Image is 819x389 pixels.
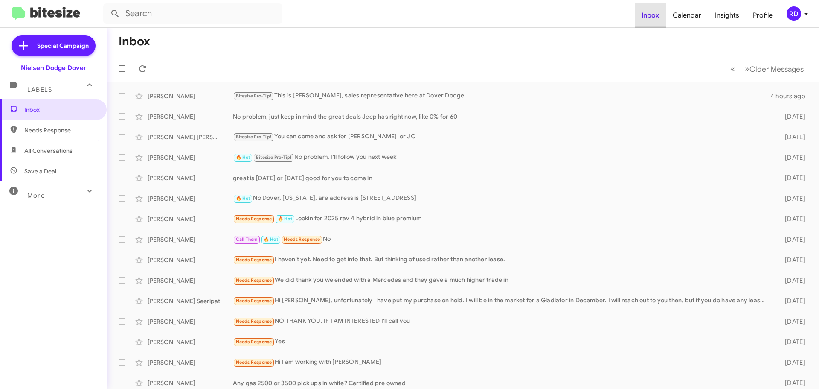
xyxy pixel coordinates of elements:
div: [PERSON_NAME] [148,358,233,367]
button: Previous [725,60,740,78]
span: Needs Response [236,257,272,263]
div: [PERSON_NAME] Seeripat [148,297,233,305]
div: I haven't yet. Need to get into that. But thinking of used rather than another lease. [233,255,771,265]
span: 🔥 Hot [264,237,278,242]
a: Calendar [666,3,708,28]
nav: Page navigation example [726,60,809,78]
a: Inbox [635,3,666,28]
div: Nielsen Dodge Dover [21,64,86,72]
div: [DATE] [771,194,812,203]
a: Special Campaign [12,35,96,56]
div: [DATE] [771,133,812,141]
span: Needs Response [236,339,272,345]
div: NO THANK YOU. IF I AM INTERESTED I'll call you [233,316,771,326]
span: Labels [27,86,52,94]
div: [DATE] [771,153,812,162]
div: [PERSON_NAME] [148,338,233,346]
button: RD [779,6,810,21]
div: Hi I am working with [PERSON_NAME] [233,357,771,367]
div: [PERSON_NAME] [148,153,233,162]
span: Call Them [236,237,258,242]
div: [DATE] [771,379,812,387]
div: [PERSON_NAME] [148,317,233,326]
div: Hi [PERSON_NAME], unfortunately I have put my purchase on hold. I will be in the market for a Gla... [233,296,771,306]
div: Any gas 2500 or 3500 pick ups in white? Certified pre owned [233,379,771,387]
div: [DATE] [771,174,812,182]
div: [PERSON_NAME] [PERSON_NAME] [148,133,233,141]
div: [PERSON_NAME] [148,174,233,182]
span: 🔥 Hot [278,216,292,222]
div: [DATE] [771,112,812,121]
a: Profile [746,3,779,28]
input: Search [103,3,282,24]
div: [DATE] [771,256,812,264]
div: [DATE] [771,276,812,285]
span: » [745,64,749,74]
span: Older Messages [749,64,804,74]
span: More [27,192,45,199]
div: great is [DATE] or [DATE] good for you to come in [233,174,771,182]
span: Needs Response [236,278,272,283]
span: 🔥 Hot [236,196,250,201]
div: [PERSON_NAME] [148,215,233,223]
div: This is [PERSON_NAME], sales representative here at Dover Dodge [233,91,770,101]
span: Special Campaign [37,41,89,50]
div: [PERSON_NAME] [148,112,233,121]
div: We did thank you we ended with a Mercedes and they gave a much higher trade in [233,275,771,285]
span: « [730,64,735,74]
div: [DATE] [771,317,812,326]
div: [DATE] [771,215,812,223]
span: Bitesize Pro-Tip! [236,134,271,140]
span: Needs Response [24,126,97,135]
span: Needs Response [284,237,320,242]
div: [DATE] [771,338,812,346]
div: Lookin for 2025 rav 4 hybrid in blue premium [233,214,771,224]
div: [PERSON_NAME] [148,276,233,285]
span: Inbox [24,105,97,114]
span: Needs Response [236,360,272,365]
span: Needs Response [236,216,272,222]
span: Save a Deal [24,167,56,175]
a: Insights [708,3,746,28]
div: [DATE] [771,297,812,305]
div: [PERSON_NAME] [148,235,233,244]
div: No Dover, [US_STATE], are address is [STREET_ADDRESS] [233,193,771,203]
div: [PERSON_NAME] [148,379,233,387]
span: Bitesize Pro-Tip! [256,155,291,160]
div: No [233,234,771,244]
div: [PERSON_NAME] [148,256,233,264]
div: 4 hours ago [770,92,812,100]
div: No problem, just keep in mind the great deals Jeep has right now, like 0% for 60 [233,112,771,121]
span: All Conversations [24,146,73,155]
h1: Inbox [119,35,150,48]
div: [PERSON_NAME] [148,92,233,100]
span: Bitesize Pro-Tip! [236,93,271,99]
span: Needs Response [236,298,272,304]
div: [DATE] [771,235,812,244]
div: No problem, I'll follow you next week [233,152,771,162]
button: Next [740,60,809,78]
span: 🔥 Hot [236,155,250,160]
div: You can come and ask for [PERSON_NAME] or JC [233,132,771,142]
div: Yes [233,337,771,347]
div: [PERSON_NAME] [148,194,233,203]
div: [DATE] [771,358,812,367]
span: Needs Response [236,319,272,324]
div: RD [787,6,801,21]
